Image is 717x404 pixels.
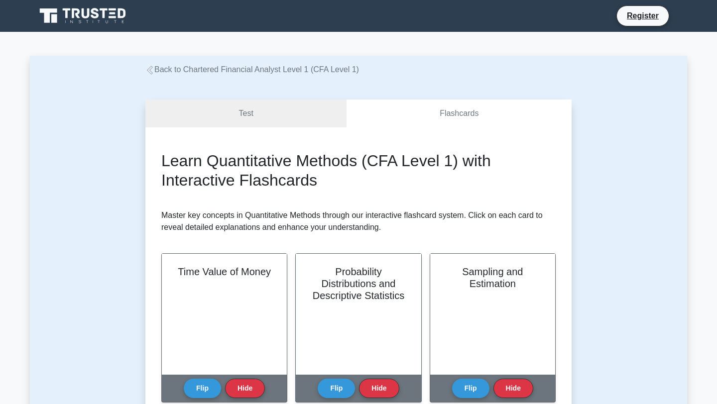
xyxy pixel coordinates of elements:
[161,151,556,190] h2: Learn Quantitative Methods (CFA Level 1) with Interactive Flashcards
[174,266,275,278] h2: Time Value of Money
[184,379,221,398] button: Flip
[308,266,409,302] h2: Probability Distributions and Descriptive Statistics
[621,9,665,22] a: Register
[493,379,533,398] button: Hide
[347,100,572,128] a: Flashcards
[442,266,543,290] h2: Sampling and Estimation
[145,65,359,74] a: Back to Chartered Financial Analyst Level 1 (CFA Level 1)
[359,379,399,398] button: Hide
[161,209,556,233] p: Master key concepts in Quantitative Methods through our interactive flashcard system. Click on ea...
[318,379,355,398] button: Flip
[225,379,265,398] button: Hide
[452,379,489,398] button: Flip
[145,100,347,128] a: Test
